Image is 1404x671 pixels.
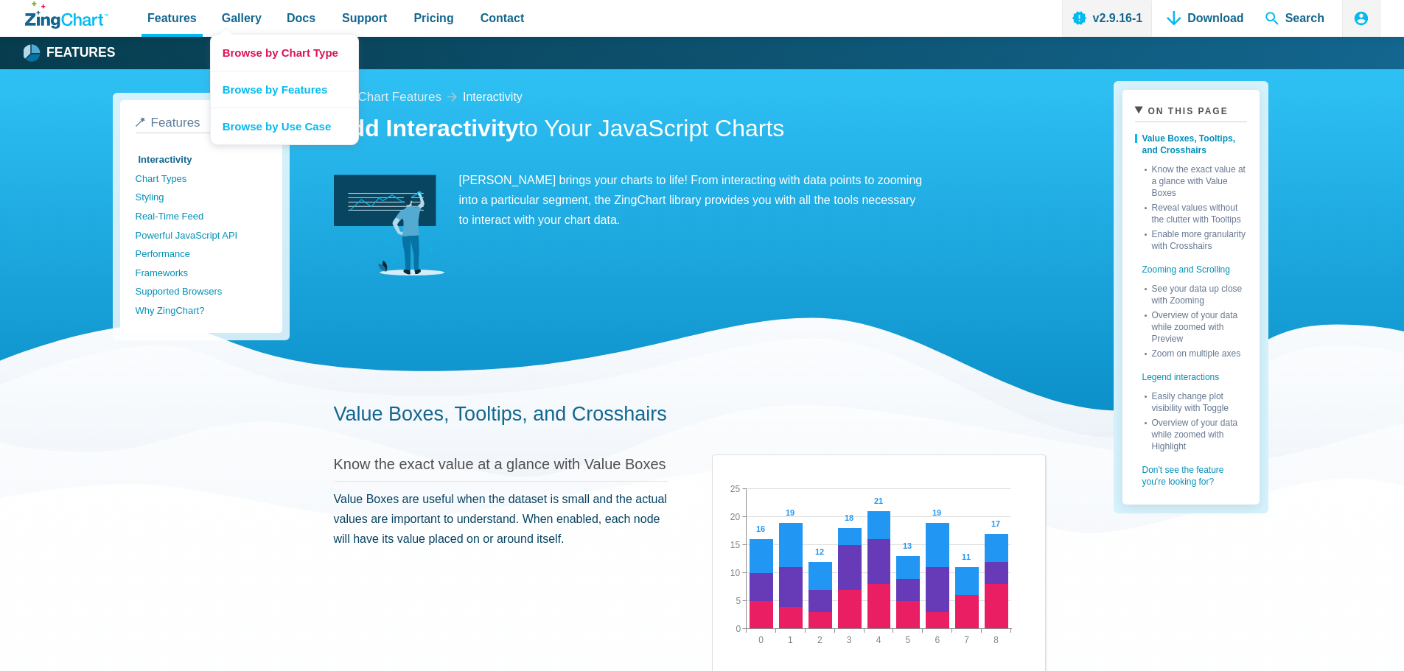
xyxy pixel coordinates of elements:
[1145,199,1247,225] a: Reveal values without the clutter with Tooltips
[136,188,267,207] a: Styling
[1135,102,1247,122] summary: On This Page
[136,226,267,245] a: Powerful JavaScript API
[136,150,267,169] a: Interactivity
[46,46,116,60] strong: Features
[147,8,197,28] span: Features
[1145,161,1247,199] a: Know the exact value at a glance with Value Boxes
[136,282,267,301] a: Supported Browsers
[334,456,666,472] a: Know the exact value at a glance with Value Boxes
[334,87,441,108] a: ZingChart Features
[222,8,262,28] span: Gallery
[211,108,358,144] a: Browse by Use Case
[1135,359,1247,387] a: Legend interactions
[211,71,358,108] a: Browse by Features
[136,116,267,133] a: Features
[136,169,267,189] a: Chart Types
[25,1,108,29] a: ZingChart Logo. Click to return to the homepage
[136,245,267,264] a: Performance
[334,113,1046,147] h1: to Your JavaScript Charts
[342,8,387,28] span: Support
[136,301,267,320] a: Why ZingChart?
[1145,387,1247,414] a: Easily change plot visibility with Toggle
[287,8,315,28] span: Docs
[334,115,519,141] strong: Add Interactivity
[1145,225,1247,252] a: Enable more granularity with Crosshairs
[481,8,525,28] span: Contact
[334,170,923,231] p: [PERSON_NAME] brings your charts to life! From interacting with data points to zooming into a par...
[334,489,668,549] p: Value Boxes are useful when the dataset is small and the actual values are important to understan...
[1135,252,1247,280] a: Zooming and Scrolling
[211,35,358,71] a: Browse by Chart Type
[1145,306,1247,345] a: Overview of your data while zoomed with Preview
[413,8,453,28] span: Pricing
[25,42,116,64] a: Features
[334,403,667,425] a: Value Boxes, Tooltips, and Crosshairs
[334,170,444,281] img: Interactivity Image
[1135,452,1247,492] a: Don't see the feature you're looking for?
[136,264,267,283] a: Frameworks
[1145,280,1247,306] a: See your data up close with Zooming
[1145,345,1247,359] a: Zoom on multiple axes
[463,87,523,107] a: interactivity
[151,116,200,130] span: Features
[136,207,267,226] a: Real-Time Feed
[1145,414,1247,452] a: Overview of your data while zoomed with Highlight
[1135,128,1247,161] a: Value Boxes, Tooltips, and Crosshairs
